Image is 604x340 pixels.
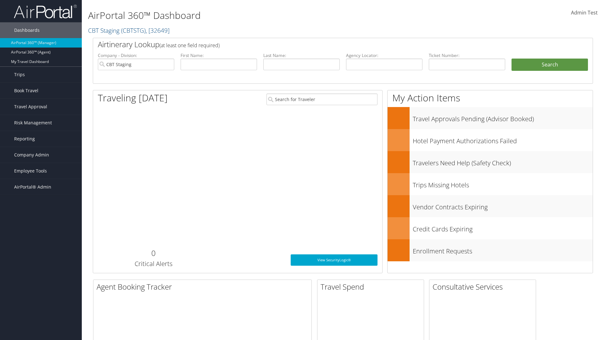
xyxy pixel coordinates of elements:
h3: Enrollment Requests [413,244,593,256]
span: Admin Test [571,9,598,16]
h2: Agent Booking Tracker [97,281,311,292]
span: (at least one field required) [159,42,220,49]
span: , [ 32649 ] [146,26,170,35]
button: Search [512,59,588,71]
span: Dashboards [14,22,40,38]
label: Ticket Number: [429,52,505,59]
h2: Airtinerary Lookup [98,39,546,50]
input: Search for Traveler [266,93,377,105]
h3: Vendor Contracts Expiring [413,200,593,212]
h3: Credit Cards Expiring [413,222,593,234]
a: Travel Approvals Pending (Advisor Booked) [388,107,593,129]
a: Admin Test [571,3,598,23]
a: CBT Staging [88,26,170,35]
span: Book Travel [14,83,38,99]
h3: Critical Alerts [98,259,209,268]
span: Employee Tools [14,163,47,179]
a: Credit Cards Expiring [388,217,593,239]
img: airportal-logo.png [14,4,77,19]
span: Reporting [14,131,35,147]
span: AirPortal® Admin [14,179,51,195]
h2: 0 [98,248,209,258]
span: Company Admin [14,147,49,163]
label: Last Name: [263,52,340,59]
h1: AirPortal 360™ Dashboard [88,9,428,22]
h3: Trips Missing Hotels [413,178,593,190]
span: Risk Management [14,115,52,131]
a: Hotel Payment Authorizations Failed [388,129,593,151]
a: Vendor Contracts Expiring [388,195,593,217]
label: Agency Locator: [346,52,422,59]
h1: My Action Items [388,91,593,105]
h3: Travelers Need Help (Safety Check) [413,156,593,167]
h1: Traveling [DATE] [98,91,168,105]
span: ( CBTSTG ) [121,26,146,35]
span: Travel Approval [14,99,47,115]
h3: Hotel Payment Authorizations Failed [413,133,593,145]
h2: Travel Spend [321,281,424,292]
a: View SecurityLogic® [291,254,377,266]
label: Company - Division: [98,52,174,59]
a: Travelers Need Help (Safety Check) [388,151,593,173]
a: Enrollment Requests [388,239,593,261]
a: Trips Missing Hotels [388,173,593,195]
label: First Name: [181,52,257,59]
span: Trips [14,67,25,82]
h3: Travel Approvals Pending (Advisor Booked) [413,111,593,123]
h2: Consultative Services [433,281,536,292]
